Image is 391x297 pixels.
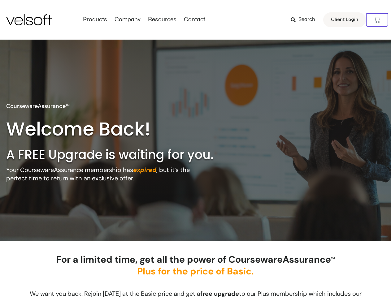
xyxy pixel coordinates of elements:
span: TM [331,256,335,260]
span: Client Login [331,16,358,24]
img: Velsoft Training Materials [6,14,52,25]
a: ResourcesMenu Toggle [144,16,180,23]
a: ContactMenu Toggle [180,16,209,23]
span: TM [66,103,70,107]
a: Client Login [323,12,366,27]
a: Search [291,15,319,25]
a: ProductsMenu Toggle [79,16,111,23]
span: Plus for the price of Basic. [137,265,254,277]
p: CoursewareAssurance [6,102,70,110]
strong: expired [133,166,156,174]
nav: Menu [79,16,209,23]
a: CompanyMenu Toggle [111,16,144,23]
h2: Welcome Back! [6,117,160,141]
strong: For a limited time, get all the power of CoursewareAssurance [56,253,335,277]
p: Your CoursewareAssurance membership has , but it’s the perfect time to return with an exclusive o... [6,166,197,183]
h2: A FREE Upgrade is waiting for you. [6,147,240,163]
span: Search [298,16,315,24]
